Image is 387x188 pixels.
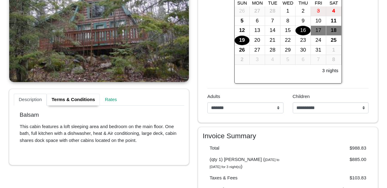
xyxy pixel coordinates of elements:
button: 24 [311,36,326,45]
div: 28 [265,6,280,16]
div: $103.83 [288,174,371,182]
div: 12 [235,26,250,35]
button: 13 [250,26,265,36]
button: 8 [280,16,296,26]
button: 2 [295,6,311,16]
span: Wed [283,0,293,6]
span: Adults [207,94,220,99]
div: 16 [295,26,311,35]
h4: Invoice Summary [203,132,373,140]
button: 5 [280,55,296,65]
div: 15 [280,26,295,35]
p: Balsam [20,112,178,119]
button: 3 [311,6,326,16]
div: Taxes & Fees [205,174,288,182]
span: Children [293,94,310,99]
span: Sun [237,0,247,6]
button: 7 [311,55,326,65]
div: (qty 1) [PERSON_NAME] ( ) [205,156,288,170]
div: Total [205,145,288,152]
span: Fri [315,0,322,6]
div: 22 [280,36,295,45]
button: 26 [235,6,250,16]
button: 5 [235,16,250,26]
button: 18 [326,26,342,36]
div: 19 [235,36,250,45]
button: 2 [235,55,250,65]
div: 17 [311,26,326,35]
button: 4 [326,6,342,16]
div: 14 [265,26,280,35]
button: 21 [265,36,280,45]
div: 23 [295,36,311,45]
div: $885.00 [288,156,371,170]
button: 16 [295,26,311,36]
button: 22 [280,36,296,45]
span: Thu [299,0,308,6]
button: 25 [326,36,342,45]
button: 15 [280,26,296,36]
div: 31 [311,45,326,55]
a: Rates [100,94,122,106]
button: 11 [326,16,342,26]
button: 28 [265,45,280,55]
div: 3 [311,6,326,16]
button: 17 [311,26,326,36]
div: 27 [250,6,265,16]
div: 20 [250,36,265,45]
button: 9 [295,16,311,26]
p: This cabin features a loft sleeping area and bedroom on the main floor. One bath, full kitchen wi... [20,123,178,144]
div: 4 [265,55,280,65]
a: Terms & Conditions [47,94,100,106]
div: 28 [265,45,280,55]
span: Sat [330,0,338,6]
button: 8 [326,55,342,65]
button: 28 [265,6,280,16]
div: $988.83 [288,145,371,152]
div: 7 [265,16,280,26]
span: Tue [268,0,277,6]
button: 12 [235,26,250,36]
button: 26 [235,45,250,55]
button: 27 [250,45,265,55]
div: 18 [326,26,341,35]
button: 23 [295,36,311,45]
div: 24 [311,36,326,45]
div: 25 [326,36,341,45]
button: 6 [250,16,265,26]
button: 29 [280,45,296,55]
a: Description [14,94,47,106]
button: 30 [295,45,311,55]
div: 13 [250,26,265,35]
button: 6 [295,55,311,65]
h6: 3 nights [322,68,338,73]
button: 31 [311,45,326,55]
button: 3 [250,55,265,65]
button: 7 [265,16,280,26]
button: 14 [265,26,280,36]
button: 1 [280,6,296,16]
div: 21 [265,36,280,45]
i: [DATE] to [DATE] for 3 night(s) [210,158,279,169]
div: 10 [311,16,326,26]
button: 4 [265,55,280,65]
button: 1 [326,45,342,55]
div: 7 [311,55,326,65]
